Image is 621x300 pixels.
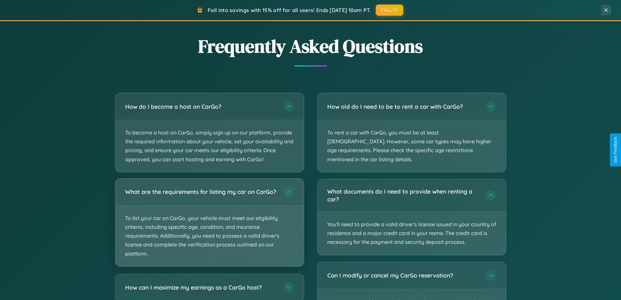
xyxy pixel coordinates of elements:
p: To rent a car with CarGo, you must be at least [DEMOGRAPHIC_DATA]. However, some car types may ha... [318,120,506,172]
h2: Frequently Asked Questions [115,34,506,59]
h3: What documents do I need to provide when renting a car? [327,187,479,203]
div: Give Feedback [613,137,618,163]
p: To become a host on CarGo, simply sign up on our platform, provide the required information about... [115,120,304,172]
p: You'll need to provide a valid driver's license issued in your country of residence and a major c... [318,212,506,255]
p: To list your car on CarGo, your vehicle must meet our eligibility criteria, including specific ag... [115,206,304,266]
span: Fall into savings with 15% off for all users! Ends [DATE] 10am PT. [208,7,371,13]
h3: Can I modify or cancel my CarGo reservation? [327,271,479,279]
button: FALL15 [376,5,403,16]
h3: How old do I need to be to rent a car with CarGo? [327,103,479,111]
h3: What are the requirements for listing my car on CarGo? [125,188,277,196]
h3: How do I become a host on CarGo? [125,103,277,111]
h3: How can I maximize my earnings as a CarGo host? [125,283,277,292]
